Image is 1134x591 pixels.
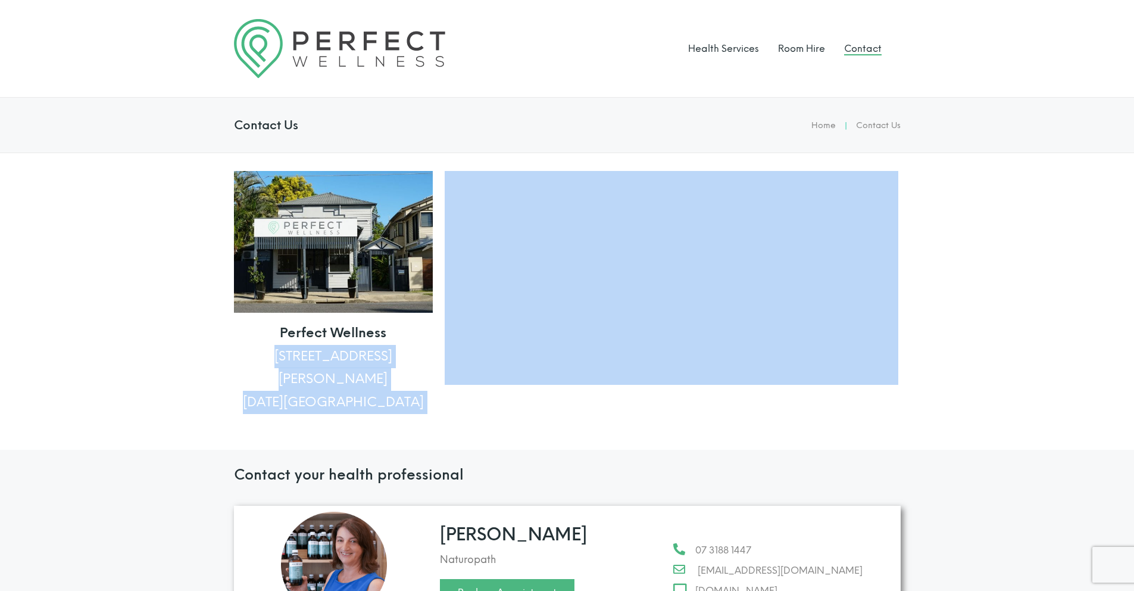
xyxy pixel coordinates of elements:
[234,322,433,413] p: [STREET_ADDRESS][PERSON_NAME] [DATE][GEOGRAPHIC_DATA]
[844,43,882,54] a: Contact
[234,118,298,132] h4: Contact Us
[445,171,898,385] iframe: Perfect Welness
[688,43,759,54] a: Health Services
[778,43,825,54] a: Room Hire
[673,562,892,579] a: [EMAIL_ADDRESS][DOMAIN_NAME]
[688,542,751,559] span: 07 3188 1447
[856,119,901,133] li: Contact Us
[234,468,901,482] h3: Contact your health professional
[234,19,445,78] img: Logo Perfect Wellness 710x197
[440,555,661,565] h5: Naturopath
[811,120,836,130] a: Home
[691,562,863,579] span: [EMAIL_ADDRESS][DOMAIN_NAME]
[836,119,856,133] li: |
[440,524,587,545] a: [PERSON_NAME]
[280,325,386,341] strong: Perfect Wellness
[234,171,433,313] img: Perfect Wellness Outside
